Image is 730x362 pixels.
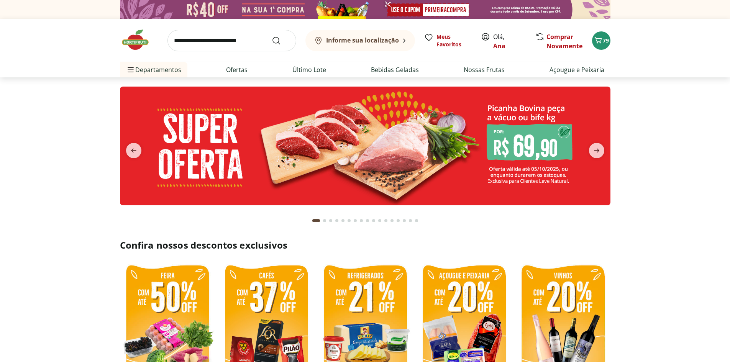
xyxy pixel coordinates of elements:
button: Go to page 9 from fs-carousel [364,211,371,230]
button: Go to page 11 from fs-carousel [377,211,383,230]
b: Informe sua localização [326,36,399,44]
button: Menu [126,61,135,79]
button: Go to page 14 from fs-carousel [395,211,401,230]
button: Go to page 4 from fs-carousel [334,211,340,230]
a: Ana [493,42,505,50]
button: Go to page 16 from fs-carousel [407,211,413,230]
button: Go to page 3 from fs-carousel [328,211,334,230]
a: Ofertas [226,65,248,74]
button: Submit Search [272,36,290,45]
button: Go to page 12 from fs-carousel [383,211,389,230]
a: Comprar Novamente [546,33,582,50]
span: Departamentos [126,61,181,79]
img: Hortifruti [120,28,158,51]
img: super oferta [120,87,610,205]
button: Go to page 10 from fs-carousel [371,211,377,230]
button: Informe sua localização [305,30,415,51]
span: Meus Favoritos [436,33,472,48]
a: Último Lote [292,65,326,74]
input: search [167,30,296,51]
a: Bebidas Geladas [371,65,419,74]
button: Go to page 5 from fs-carousel [340,211,346,230]
a: Açougue e Peixaria [550,65,604,74]
button: Go to page 2 from fs-carousel [322,211,328,230]
span: 79 [603,37,609,44]
button: Go to page 7 from fs-carousel [352,211,358,230]
button: Go to page 13 from fs-carousel [389,211,395,230]
button: Go to page 17 from fs-carousel [413,211,420,230]
span: Olá, [493,32,527,51]
button: Go to page 6 from fs-carousel [346,211,352,230]
a: Meus Favoritos [424,33,472,48]
button: next [583,143,610,158]
h2: Confira nossos descontos exclusivos [120,239,610,251]
button: Current page from fs-carousel [311,211,322,230]
a: Nossas Frutas [464,65,505,74]
button: previous [120,143,148,158]
button: Go to page 15 from fs-carousel [401,211,407,230]
button: Carrinho [592,31,610,50]
button: Go to page 8 from fs-carousel [358,211,364,230]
